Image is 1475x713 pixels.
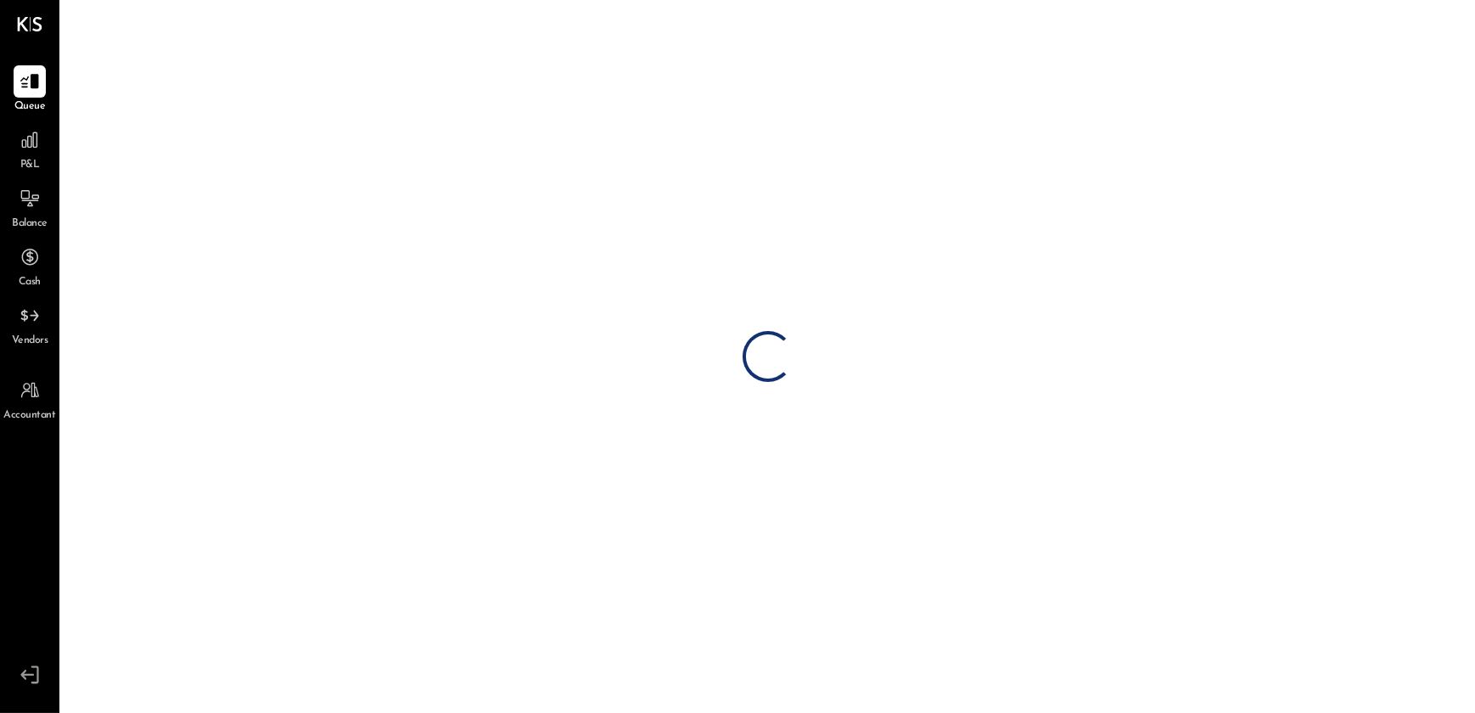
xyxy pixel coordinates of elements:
span: Queue [14,99,46,115]
span: Vendors [12,334,48,349]
a: Vendors [1,300,59,349]
span: Cash [19,275,41,290]
span: Accountant [4,408,56,424]
a: Cash [1,241,59,290]
a: Queue [1,65,59,115]
span: Balance [12,216,48,232]
a: P&L [1,124,59,173]
a: Accountant [1,374,59,424]
a: Balance [1,182,59,232]
span: P&L [20,158,40,173]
